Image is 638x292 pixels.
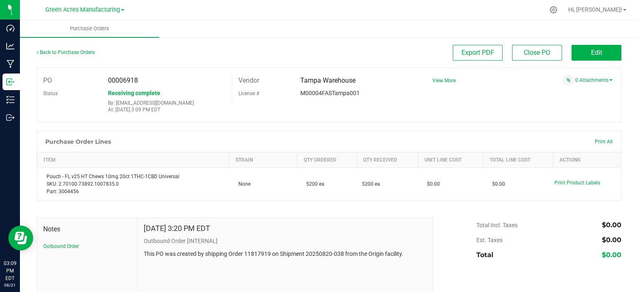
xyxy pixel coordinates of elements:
[4,282,16,288] p: 08/21
[432,78,456,83] a: View More
[6,24,15,32] inline-svg: Dashboard
[453,45,503,61] button: Export PDF
[555,180,600,186] span: Print Product Labels
[476,251,493,259] span: Total
[42,173,224,195] div: Pouch - FL v25 HT Chews 10mg 20ct 1THC-1CBD Universal SKU: 2.70100.73892.1007835.0 Part: 3004456
[20,20,159,37] a: Purchase Orders
[595,139,613,145] span: Print All
[512,45,562,61] button: Close PO
[4,260,16,282] p: 03:09 PM EDT
[8,226,33,250] iframe: Resource center
[572,45,621,61] button: Edit
[6,113,15,122] inline-svg: Outbound
[302,181,324,187] span: 5200 ea
[300,76,356,84] span: Tampa Warehouse
[553,152,621,168] th: Actions
[524,49,550,56] span: Close PO
[300,90,360,96] span: M00004FASTampa001
[461,49,494,56] span: Export PDF
[45,138,111,145] h1: Purchase Order Lines
[591,49,602,56] span: Edit
[357,152,418,168] th: Qty Received
[297,152,357,168] th: Qty Ordered
[37,49,95,55] a: Back to Purchase Orders
[43,74,52,87] label: PO
[418,152,483,168] th: Unit Line Cost
[108,100,225,106] p: By: [EMAIL_ADDRESS][DOMAIN_NAME]
[43,243,79,250] button: Outbound Order
[144,250,426,258] p: This PO was created by shipping Order 11817919 on Shipment 20250820-038 from the Origin facility.
[483,152,553,168] th: Total Line Cost
[238,87,259,100] label: License #
[568,6,622,13] span: Hi, [PERSON_NAME]!
[37,152,229,168] th: Item
[238,74,259,87] label: Vendor
[6,96,15,104] inline-svg: Inventory
[548,6,559,14] div: Manage settings
[488,181,505,187] span: $0.00
[6,78,15,86] inline-svg: Inbound
[6,42,15,50] inline-svg: Analytics
[563,74,574,86] span: Attach a document
[144,237,426,245] p: Outbound Order [INTERNAL]
[59,25,120,32] span: Purchase Orders
[602,221,621,229] span: $0.00
[234,181,250,187] span: None
[144,224,210,233] h4: [DATE] 3:20 PM EDT
[108,76,138,84] span: 00006918
[476,237,503,243] span: Est. Taxes
[476,222,518,228] span: Total Incl. Taxes
[602,251,621,259] span: $0.00
[108,90,160,96] span: Receiving complete
[229,152,297,168] th: Strain
[43,224,131,234] span: Notes
[575,77,613,83] a: 0 Attachments
[6,60,15,68] inline-svg: Manufacturing
[602,236,621,244] span: $0.00
[43,87,58,100] label: Status
[423,181,440,187] span: $0.00
[362,180,380,188] span: 5200 ea
[108,107,225,113] p: At: [DATE] 3:09 PM EDT
[45,6,120,13] span: Green Acres Manufacturing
